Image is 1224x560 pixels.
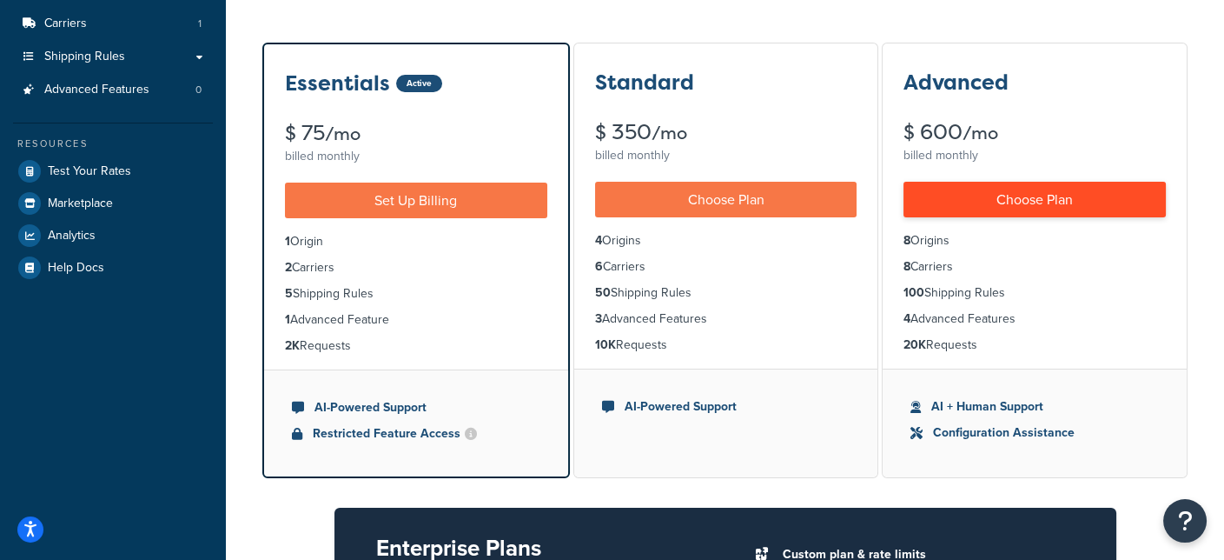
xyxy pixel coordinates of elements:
strong: 50 [595,283,611,302]
div: billed monthly [903,143,1166,168]
li: Carriers [285,258,547,277]
li: Shipping Rules [595,283,857,303]
strong: 4 [903,310,910,328]
li: Advanced Features [13,74,213,106]
span: Shipping Rules [44,50,125,64]
a: Choose Plan [595,182,857,217]
strong: 1 [285,232,290,250]
li: AI + Human Support [910,397,1159,417]
li: Carriers [903,257,1166,277]
span: Help Docs [48,261,104,276]
div: billed monthly [595,143,857,168]
a: Carriers 1 [13,8,213,40]
strong: 100 [903,283,924,302]
div: Resources [13,137,213,151]
small: /mo [325,122,361,146]
h3: Essentials [285,72,390,95]
li: Configuration Assistance [910,423,1159,443]
li: Advanced Feature [285,310,547,330]
div: Active [396,75,442,92]
span: Analytics [48,229,96,243]
a: Shipping Rules [13,41,213,73]
strong: 20K [903,336,926,354]
h3: Standard [595,71,694,94]
li: Advanced Features [903,310,1166,329]
li: Shipping Rules [285,284,547,303]
strong: 3 [595,310,602,328]
span: 0 [195,83,202,97]
strong: 8 [903,231,910,250]
li: Requests [903,336,1166,355]
h3: Advanced [903,71,1009,94]
strong: 8 [903,257,910,276]
a: Set Up Billing [285,183,547,218]
li: Carriers [13,8,213,40]
strong: 2K [285,337,300,355]
div: $ 600 [903,122,1166,143]
strong: 10K [595,336,616,354]
button: Open Resource Center [1163,499,1207,543]
small: /mo [963,121,998,145]
li: Requests [595,336,857,355]
li: Carriers [595,257,857,277]
strong: 2 [285,258,292,277]
span: Test Your Rates [48,164,131,179]
li: AI-Powered Support [602,397,850,417]
div: $ 350 [595,122,857,143]
strong: 5 [285,284,293,303]
strong: 6 [595,257,603,276]
a: Marketplace [13,188,213,219]
li: Advanced Features [595,310,857,329]
li: Origins [595,231,857,250]
small: /mo [652,121,687,145]
li: Requests [285,337,547,356]
a: Advanced Features 0 [13,74,213,106]
div: $ 75 [285,123,547,144]
div: billed monthly [285,144,547,169]
span: 1 [198,17,202,31]
li: Shipping Rules [903,283,1166,303]
a: Choose Plan [903,182,1166,217]
a: Help Docs [13,252,213,283]
span: Advanced Features [44,83,149,97]
strong: 1 [285,310,290,329]
a: Test Your Rates [13,156,213,187]
strong: 4 [595,231,602,250]
li: Restricted Feature Access [292,424,540,443]
span: Marketplace [48,197,113,211]
li: Origin [285,232,547,251]
li: Origins [903,231,1166,250]
a: Analytics [13,220,213,251]
span: Carriers [44,17,87,31]
li: AI-Powered Support [292,398,540,417]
